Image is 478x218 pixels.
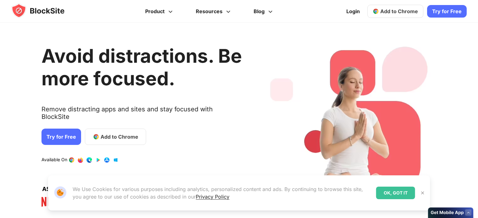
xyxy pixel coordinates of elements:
[427,5,467,18] a: Try for Free
[41,45,242,90] h1: Avoid distractions. Be more focused.
[85,129,146,145] a: Add to Chrome
[343,4,364,19] a: Login
[420,190,425,195] img: Close
[380,8,418,14] span: Add to Chrome
[376,187,415,199] div: OK, GOT IT
[101,133,138,141] span: Add to Chrome
[367,5,423,18] a: Add to Chrome
[11,3,77,18] img: blocksite-icon.5d769676.svg
[196,194,229,200] a: Privacy Policy
[73,185,371,200] p: We Use Cookies for various purposes including analytics, personalized content and ads. By continu...
[373,8,379,14] img: chrome-icon.svg
[41,129,81,145] a: Try for Free
[419,189,427,197] button: Close
[41,157,67,163] text: Available On
[41,105,242,125] text: Remove distracting apps and sites and stay focused with BlockSite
